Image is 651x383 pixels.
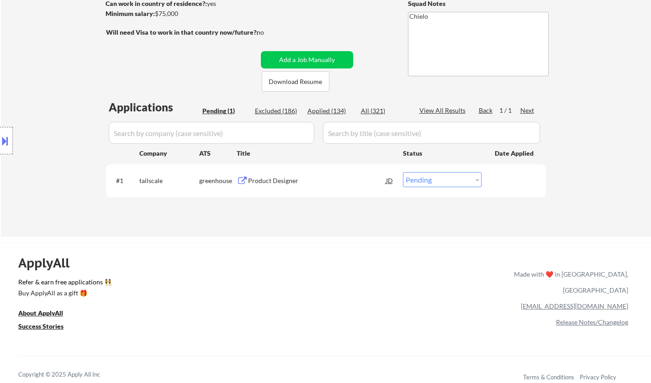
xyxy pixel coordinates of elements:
button: Add a Job Manually [261,51,353,68]
div: no [257,28,283,37]
div: View All Results [419,106,468,115]
div: Buy ApplyAll as a gift 🎁 [18,290,110,296]
div: Title [237,149,394,158]
a: Refer & earn free applications 👯‍♀️ [18,279,323,289]
div: $75,000 [106,9,258,18]
div: ATS [199,149,237,158]
input: Search by company (case sensitive) [109,122,314,144]
div: All (321) [361,106,407,115]
div: Made with ❤️ in [GEOGRAPHIC_DATA], [GEOGRAPHIC_DATA] [510,266,628,298]
a: Buy ApplyAll as a gift 🎁 [18,289,110,300]
div: tailscale [139,176,199,185]
div: greenhouse [199,176,237,185]
div: JD [385,172,394,189]
div: Date Applied [495,149,535,158]
strong: Minimum salary: [106,10,155,17]
div: 1 / 1 [499,106,520,115]
a: [EMAIL_ADDRESS][DOMAIN_NAME] [521,302,628,310]
div: Back [479,106,493,115]
div: Excluded (186) [255,106,301,115]
u: About ApplyAll [18,309,63,317]
button: Download Resume [262,71,329,92]
a: About ApplyAll [18,309,76,320]
a: Terms & Conditions [523,373,574,381]
div: ApplyAll [18,255,80,271]
div: Copyright © 2025 Apply All Inc [18,370,123,379]
a: Privacy Policy [580,373,616,381]
div: Applied (134) [307,106,353,115]
div: Next [520,106,535,115]
u: Success Stories [18,322,64,330]
input: Search by title (case sensitive) [323,122,540,144]
a: Release Notes/Changelog [556,318,628,326]
div: Status [403,145,482,161]
div: Company [139,149,199,158]
div: Pending (1) [202,106,248,115]
a: Success Stories [18,322,76,333]
strong: Will need Visa to work in that country now/future?: [106,28,258,36]
div: Product Designer [248,176,386,185]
